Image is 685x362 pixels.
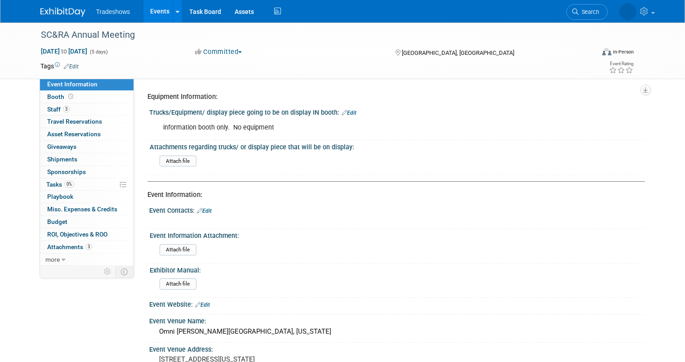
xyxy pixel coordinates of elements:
[40,241,133,253] a: Attachments3
[40,228,133,241] a: ROI, Objectives & ROO
[40,254,133,266] a: more
[149,298,645,309] div: Event Website:
[40,141,133,153] a: Giveaways
[47,231,107,238] span: ROI, Objectives & ROO
[47,118,102,125] span: Travel Reservations
[64,181,74,188] span: 0%
[64,63,79,70] a: Edit
[609,62,633,66] div: Event Rating
[47,243,92,250] span: Attachments
[147,92,638,102] div: Equipment Information:
[150,229,641,240] div: Event Information Attachment:
[40,62,79,71] td: Tags
[342,110,356,116] a: Edit
[47,156,77,163] span: Shipments
[149,204,645,215] div: Event Contacts:
[47,206,117,213] span: Misc. Expenses & Credits
[100,266,116,277] td: Personalize Event Tab Strip
[40,91,133,103] a: Booth
[602,48,611,55] img: Format-Inperson.png
[40,191,133,203] a: Playbook
[40,179,133,191] a: Tasks0%
[47,143,76,150] span: Giveaways
[60,48,68,55] span: to
[47,193,73,200] span: Playbook
[47,93,75,100] span: Booth
[40,216,133,228] a: Budget
[47,130,101,138] span: Asset Reservations
[85,243,92,250] span: 3
[47,106,70,113] span: Staff
[63,106,70,112] span: 3
[40,116,133,128] a: Travel Reservations
[40,47,88,55] span: [DATE] [DATE]
[89,49,108,55] span: (5 days)
[47,218,67,225] span: Budget
[46,181,74,188] span: Tasks
[40,153,133,165] a: Shipments
[40,78,133,90] a: Event Information
[40,8,85,17] img: ExhibitDay
[147,190,638,200] div: Event Information:
[40,103,133,116] a: Staff3
[40,166,133,178] a: Sponsorships
[115,266,133,277] td: Toggle Event Tabs
[149,343,645,354] div: Event Venue Address:
[149,106,645,117] div: Trucks/Equipment/ display piece going to be on display IN booth:
[197,208,212,214] a: Edit
[613,49,634,55] div: In-Person
[67,93,75,100] span: Booth not reserved yet
[619,3,636,20] img: Kay Reynolds
[47,168,86,175] span: Sponsorships
[38,27,583,43] div: SC&RA Annual Meeting
[47,80,98,88] span: Event Information
[40,203,133,215] a: Misc. Expenses & Credits
[566,4,608,20] a: Search
[96,8,130,15] span: Tradeshows
[402,49,514,56] span: [GEOGRAPHIC_DATA], [GEOGRAPHIC_DATA]
[150,264,641,275] div: Exhibitor Manual:
[546,47,634,60] div: Event Format
[45,256,60,263] span: more
[156,325,638,339] div: Omni [PERSON_NAME][GEOGRAPHIC_DATA], [US_STATE]
[157,119,549,137] div: information booth only. No equipment
[192,47,245,57] button: Committed
[149,314,645,326] div: Event Venue Name:
[40,128,133,140] a: Asset Reservations
[150,140,641,152] div: Attachments regarding trucks/ or display piece that will be on display:
[578,9,599,15] span: Search
[195,302,210,308] a: Edit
